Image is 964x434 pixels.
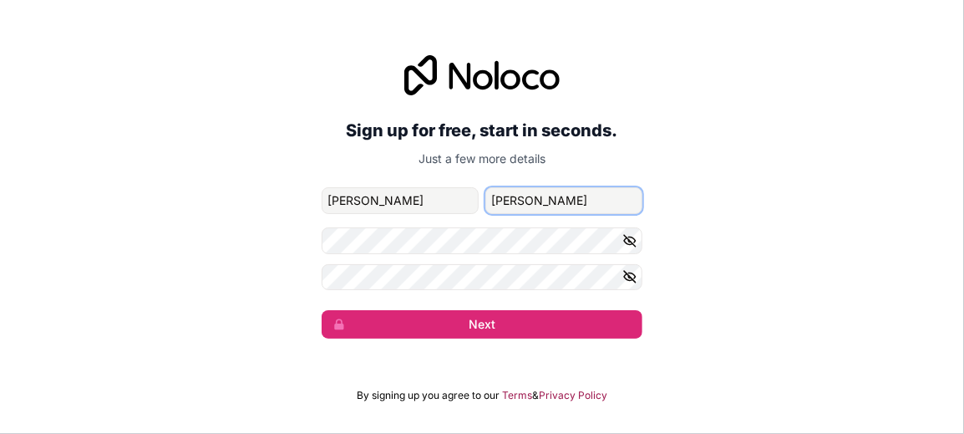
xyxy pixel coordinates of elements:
[322,264,642,291] input: Confirm password
[322,115,642,146] h2: Sign up for free, start in seconds.
[532,389,539,402] span: &
[485,187,642,214] input: family-name
[322,227,642,254] input: Password
[322,187,479,214] input: given-name
[539,389,607,402] a: Privacy Policy
[357,389,500,402] span: By signing up you agree to our
[322,151,642,167] p: Just a few more details
[502,389,532,402] a: Terms
[322,310,642,339] button: Next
